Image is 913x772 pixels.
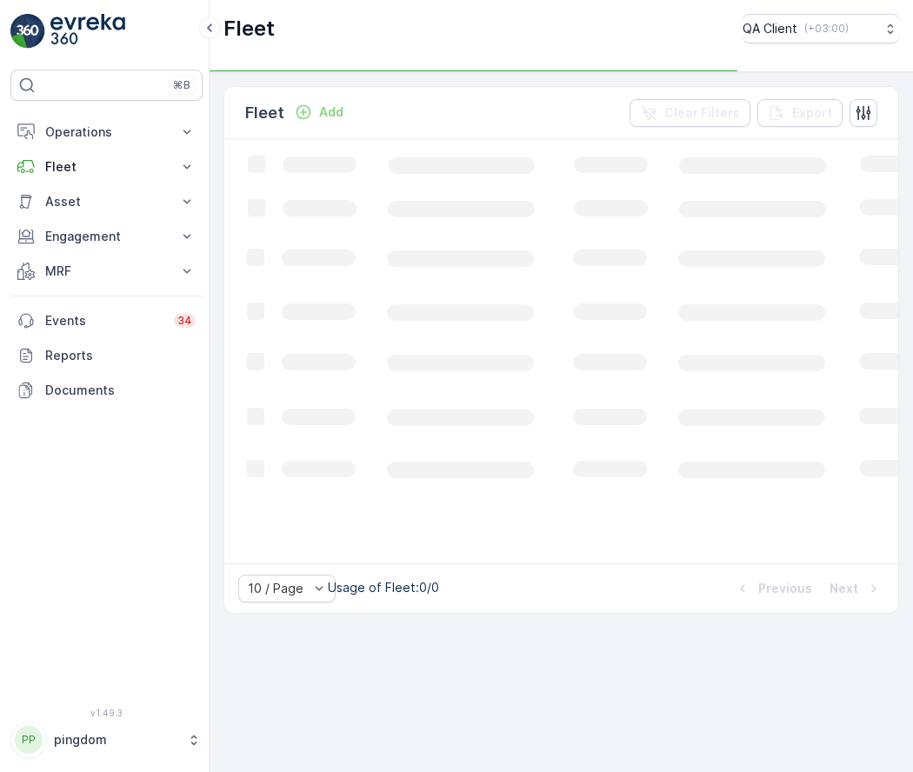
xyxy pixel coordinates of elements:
[45,123,168,141] p: Operations
[10,219,203,254] button: Engagement
[173,78,190,92] p: ⌘B
[45,263,168,280] p: MRF
[10,722,203,758] button: PPpingdom
[10,708,203,718] span: v 1.49.3
[45,347,196,364] p: Reports
[177,314,192,328] p: 34
[10,373,203,408] a: Documents
[732,578,814,599] button: Previous
[45,158,168,176] p: Fleet
[804,22,849,36] p: ( +03:00 )
[223,15,275,43] p: Fleet
[10,303,203,338] a: Events34
[758,580,812,597] p: Previous
[792,104,832,122] p: Export
[45,193,168,210] p: Asset
[45,228,168,245] p: Engagement
[743,20,797,37] p: QA Client
[319,103,343,121] p: Add
[743,14,899,43] button: QA Client(+03:00)
[10,115,203,150] button: Operations
[757,99,843,127] button: Export
[245,101,284,125] p: Fleet
[828,578,884,599] button: Next
[288,102,350,123] button: Add
[10,254,203,289] button: MRF
[664,104,740,122] p: Clear Filters
[10,14,45,49] img: logo
[15,726,43,754] div: PP
[50,14,125,49] img: logo_light-DOdMpM7g.png
[10,184,203,219] button: Asset
[54,731,178,749] p: pingdom
[328,579,439,596] p: Usage of Fleet : 0/0
[10,338,203,373] a: Reports
[45,312,163,329] p: Events
[630,99,750,127] button: Clear Filters
[10,150,203,184] button: Fleet
[830,580,858,597] p: Next
[45,382,196,399] p: Documents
